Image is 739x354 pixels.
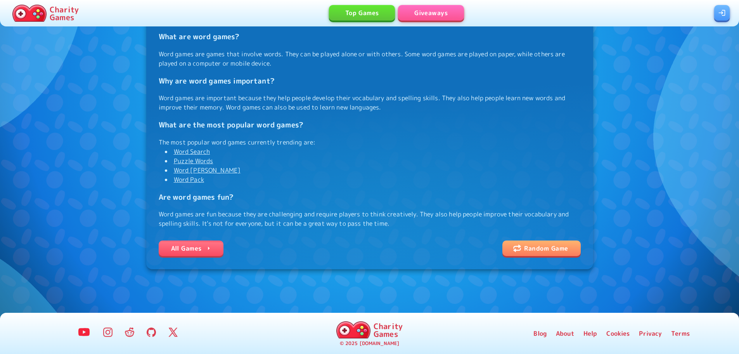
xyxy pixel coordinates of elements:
h3: What are the most popular word games? [159,119,581,130]
a: All Games [159,241,223,256]
a: Help [583,329,597,338]
img: Instagram Logo [103,328,112,337]
img: Reddit Logo [125,328,134,337]
p: Charity Games [374,322,403,338]
a: Terms [671,329,690,338]
a: shuffle iconRandom Game [502,241,580,256]
img: GitHub Logo [147,328,156,337]
img: Charity.Games [12,5,47,22]
a: Puzzle Words [174,157,213,165]
a: About [556,329,574,338]
a: Top Games [329,5,395,21]
a: Word Pack [174,175,204,184]
a: Blog [533,329,547,338]
a: Word Search [174,147,210,156]
a: Cookies [606,329,630,338]
h3: Why are word games important? [159,75,581,86]
img: shuffle icon [513,244,521,252]
a: Charity Games [9,3,82,23]
a: Giveaways [398,5,464,21]
p: Charity Games [50,5,79,21]
a: Word [PERSON_NAME] [174,166,241,174]
p: © 2025 [DOMAIN_NAME] [340,340,399,347]
h3: What are word games? [159,31,581,42]
img: Twitter Logo [168,328,178,337]
span: Word games are games that involve words. They can be played alone or with others. Some word games... [159,2,581,228]
a: Charity Games [333,320,406,340]
img: Charity.Games [336,321,370,338]
h3: Are word games fun? [159,192,581,202]
a: Privacy [639,329,662,338]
